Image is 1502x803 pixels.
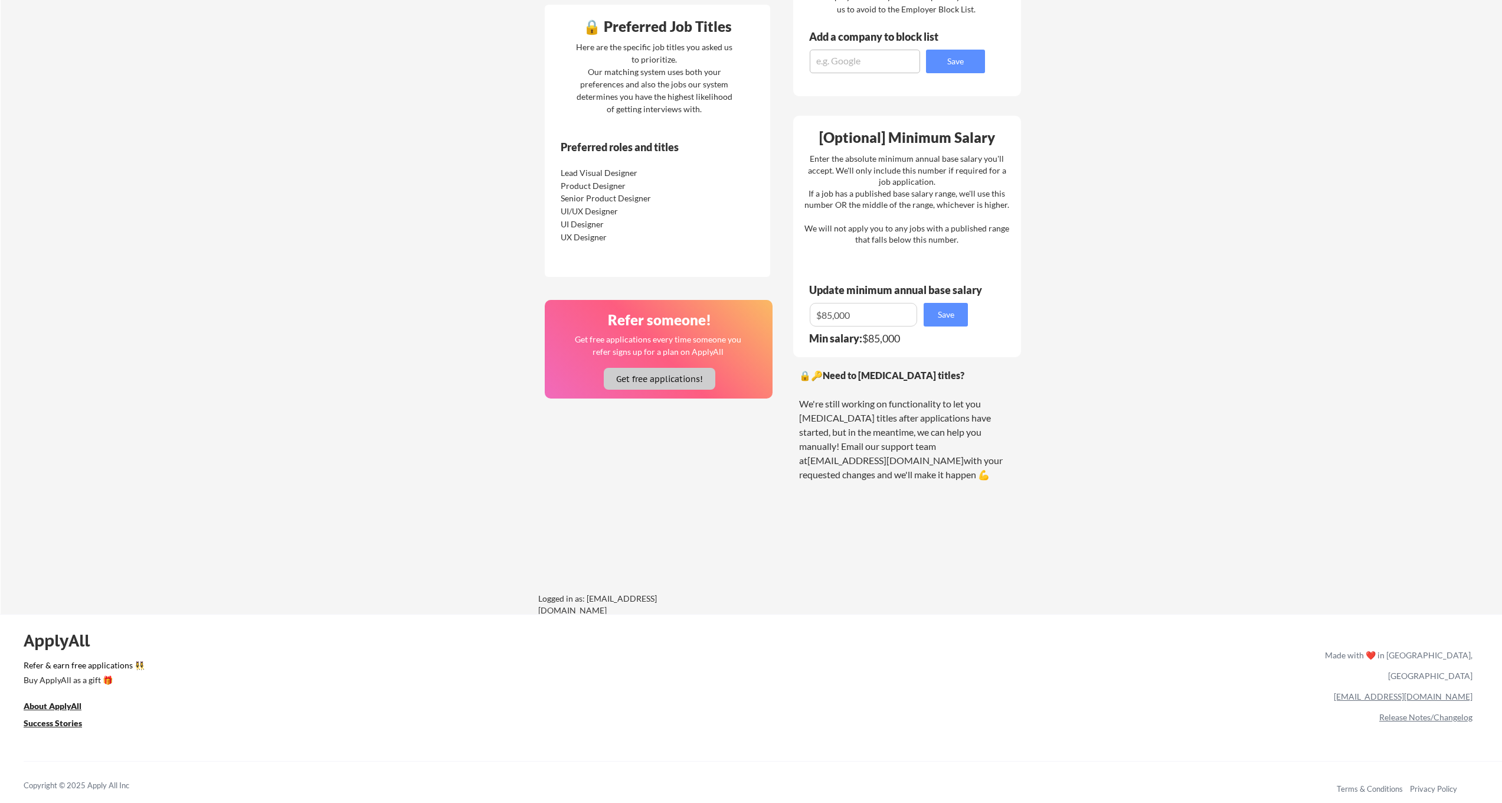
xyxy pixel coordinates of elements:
div: UX Designer [561,231,685,243]
div: Buy ApplyAll as a gift 🎁 [24,676,142,684]
div: Enter the absolute minimum annual base salary you'll accept. We'll only include this number if re... [804,153,1009,246]
a: Privacy Policy [1410,784,1457,794]
a: Buy ApplyAll as a gift 🎁 [24,674,142,688]
div: UI/UX Designer [561,205,685,217]
div: Product Designer [561,180,685,192]
strong: Need to [MEDICAL_DATA] titles? [823,370,964,381]
div: Update minimum annual base salary [809,285,986,295]
div: UI Designer [561,218,685,230]
div: Logged in as: [EMAIL_ADDRESS][DOMAIN_NAME] [538,593,715,616]
button: Get free applications! [604,368,715,390]
button: Save [926,50,985,73]
div: $85,000 [809,333,976,344]
div: 🔒🔑 We're still working on functionality to let you [MEDICAL_DATA] titles after applications have ... [799,368,1015,482]
div: Lead Visual Designer [561,167,685,179]
a: Refer & earn free applications 👯‍♀️ [24,661,1078,674]
a: Terms & Conditions [1337,784,1403,794]
a: [EMAIL_ADDRESS][DOMAIN_NAME] [1334,691,1472,701]
a: Success Stories [24,717,98,732]
u: Success Stories [24,718,82,728]
a: [EMAIL_ADDRESS][DOMAIN_NAME] [807,455,964,466]
a: About ApplyAll [24,700,98,714]
div: Add a company to block list [809,31,957,42]
div: Here are the specific job titles you asked us to prioritize. Our matching system uses both your p... [573,41,735,115]
div: [Optional] Minimum Salary [797,130,1017,145]
div: Senior Product Designer [561,192,685,204]
u: About ApplyAll [24,701,81,711]
div: Preferred roles and titles [561,142,721,152]
input: E.g. $100,000 [810,303,917,327]
button: Save [924,303,968,327]
div: Refer someone! [549,313,769,327]
div: ApplyAll [24,631,103,651]
a: Release Notes/Changelog [1379,712,1472,722]
div: Made with ❤️ in [GEOGRAPHIC_DATA], [GEOGRAPHIC_DATA] [1320,645,1472,686]
div: 🔒 Preferred Job Titles [548,19,767,34]
div: Copyright © 2025 Apply All Inc [24,780,159,792]
strong: Min salary: [809,332,862,345]
div: Get free applications every time someone you refer signs up for a plan on ApplyAll [574,333,742,358]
